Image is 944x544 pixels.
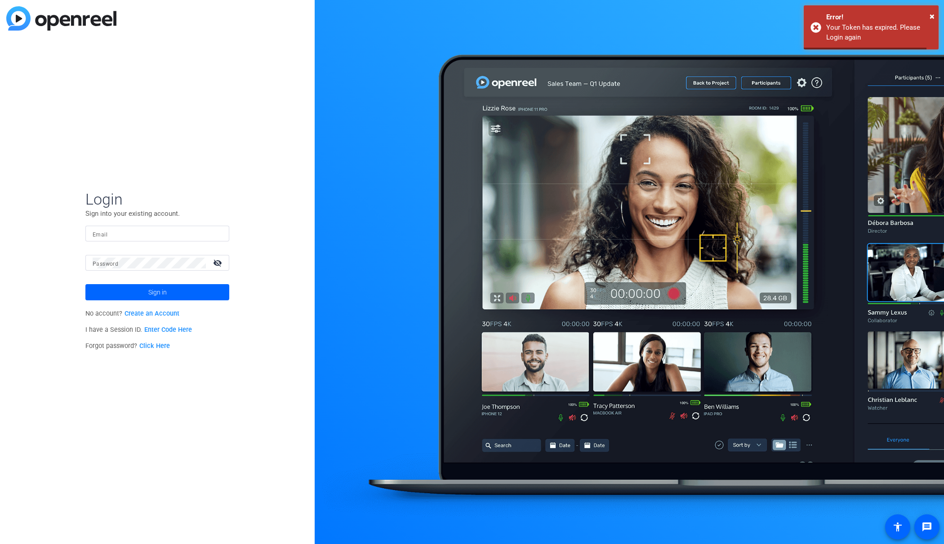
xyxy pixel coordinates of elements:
[6,6,116,31] img: blue-gradient.svg
[93,261,118,267] mat-label: Password
[826,12,932,22] div: Error!
[930,9,935,23] button: Close
[148,281,167,303] span: Sign in
[922,522,932,532] mat-icon: message
[125,310,179,317] a: Create an Account
[892,522,903,532] mat-icon: accessibility
[93,232,107,238] mat-label: Email
[85,190,229,209] span: Login
[144,326,192,334] a: Enter Code Here
[85,310,179,317] span: No account?
[85,209,229,218] p: Sign into your existing account.
[93,228,222,239] input: Enter Email Address
[85,284,229,300] button: Sign in
[85,342,170,350] span: Forgot password?
[139,342,170,350] a: Click Here
[85,326,192,334] span: I have a Session ID.
[826,22,932,43] div: Your Token has expired. Please Login again
[208,256,229,269] mat-icon: visibility_off
[930,11,935,22] span: ×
